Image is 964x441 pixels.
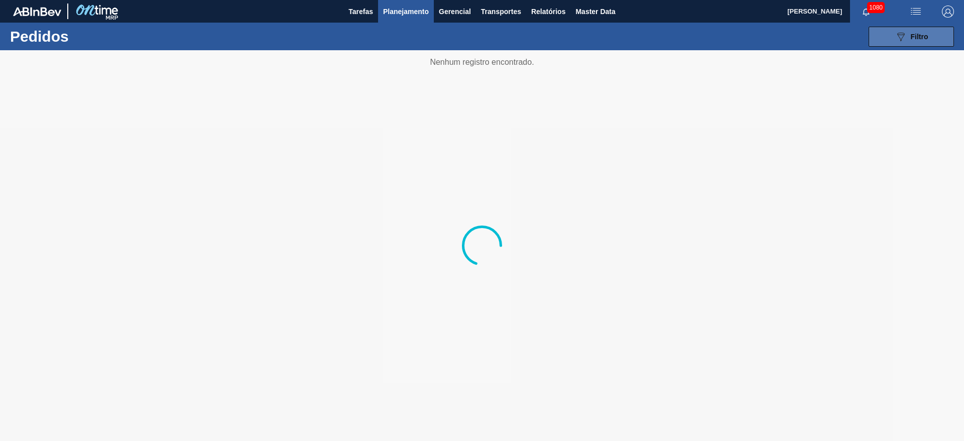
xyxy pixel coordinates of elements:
[867,2,885,13] span: 1080
[481,6,521,18] span: Transportes
[911,33,928,41] span: Filtro
[348,6,373,18] span: Tarefas
[10,31,160,42] h1: Pedidos
[531,6,565,18] span: Relatórios
[383,6,429,18] span: Planejamento
[869,27,954,47] button: Filtro
[850,5,882,19] button: Notificações
[910,6,922,18] img: userActions
[13,7,61,16] img: TNhmsLtSVTkK8tSr43FrP2fwEKptu5GPRR3wAAAABJRU5ErkJggg==
[575,6,615,18] span: Master Data
[439,6,471,18] span: Gerencial
[942,6,954,18] img: Logout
